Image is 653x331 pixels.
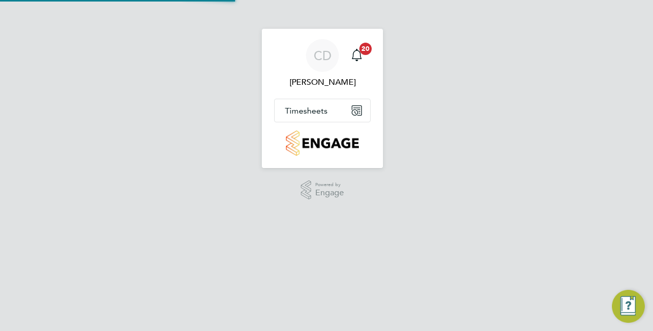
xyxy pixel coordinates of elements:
[274,131,371,156] a: Go to home page
[285,106,328,116] span: Timesheets
[612,290,645,323] button: Engage Resource Center
[314,49,332,62] span: CD
[274,76,371,88] span: Chris Dragos
[275,99,370,122] button: Timesheets
[274,39,371,88] a: CD[PERSON_NAME]
[286,131,358,156] img: countryside-properties-logo-retina.png
[315,180,344,189] span: Powered by
[262,29,383,168] nav: Main navigation
[315,189,344,197] span: Engage
[347,39,367,72] a: 20
[301,180,344,200] a: Powered byEngage
[359,43,372,55] span: 20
